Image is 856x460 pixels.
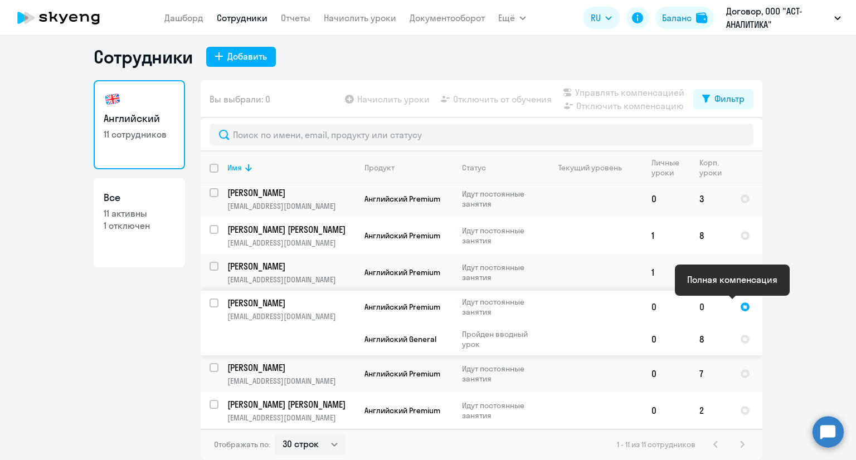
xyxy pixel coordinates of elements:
[726,4,830,31] p: Договор, ООО "АСТ-АНАЛИТИКА"
[227,260,353,272] p: [PERSON_NAME]
[662,11,692,25] div: Баланс
[462,329,538,349] p: Пройден вводный урок
[651,158,690,178] div: Личные уроки
[214,439,270,449] span: Отображать по:
[94,80,185,169] a: Английский11 сотрудников
[227,201,355,211] p: [EMAIL_ADDRESS][DOMAIN_NAME]
[364,163,395,173] div: Продукт
[558,163,622,173] div: Текущий уровень
[690,180,731,217] td: 3
[227,187,355,199] a: [PERSON_NAME]
[690,392,731,429] td: 2
[227,275,355,285] p: [EMAIL_ADDRESS][DOMAIN_NAME]
[104,219,175,232] p: 1 отключен
[643,323,690,355] td: 0
[690,355,731,392] td: 7
[699,158,731,178] div: Корп. уроки
[210,124,753,146] input: Поиск по имени, email, продукту или статусу
[281,12,310,23] a: Отчеты
[643,392,690,429] td: 0
[696,12,707,23] img: balance
[227,223,355,236] a: [PERSON_NAME] [PERSON_NAME]
[227,297,355,309] a: [PERSON_NAME]
[364,334,436,344] span: Английский General
[227,376,355,386] p: [EMAIL_ADDRESS][DOMAIN_NAME]
[690,217,731,254] td: 8
[690,254,731,291] td: 8
[643,217,690,254] td: 1
[227,398,353,410] p: [PERSON_NAME] [PERSON_NAME]
[583,7,620,29] button: RU
[227,398,355,410] a: [PERSON_NAME] [PERSON_NAME]
[462,364,538,384] p: Идут постоянные занятия
[690,291,731,323] td: 0
[643,291,690,323] td: 0
[227,361,355,374] a: [PERSON_NAME]
[687,273,777,286] div: Полная компенсация
[217,12,267,23] a: Сотрудники
[462,226,538,246] p: Идут постоянные занятия
[364,267,440,277] span: Английский Premium
[364,231,440,241] span: Английский Premium
[655,7,714,29] button: Балансbalance
[104,207,175,219] p: 11 активны
[462,163,486,173] div: Статус
[591,11,601,25] span: RU
[364,194,440,204] span: Английский Premium
[206,47,276,67] button: Добавить
[104,190,175,205] h3: Все
[227,413,355,423] p: [EMAIL_ADDRESS][DOMAIN_NAME]
[462,262,538,282] p: Идут постоянные занятия
[227,163,355,173] div: Имя
[462,400,538,420] p: Идут постоянные занятия
[104,90,121,108] img: english
[690,323,731,355] td: 8
[548,163,642,173] div: Текущий уровень
[693,89,753,109] button: Фильтр
[104,111,175,126] h3: Английский
[324,12,396,23] a: Начислить уроки
[227,223,353,236] p: [PERSON_NAME] [PERSON_NAME]
[364,405,440,415] span: Английский Premium
[364,302,440,312] span: Английский Premium
[643,355,690,392] td: 0
[227,50,267,63] div: Добавить
[498,7,526,29] button: Ещё
[364,369,440,379] span: Английский Premium
[462,189,538,209] p: Идут постоянные занятия
[498,11,515,25] span: Ещё
[643,180,690,217] td: 0
[227,311,355,321] p: [EMAIL_ADDRESS][DOMAIN_NAME]
[164,12,203,23] a: Дашборд
[643,254,690,291] td: 1
[462,297,538,317] p: Идут постоянные занятия
[410,12,485,23] a: Документооборот
[721,4,847,31] button: Договор, ООО "АСТ-АНАЛИТИКА"
[714,92,745,105] div: Фильтр
[210,92,270,106] span: Вы выбрали: 0
[227,163,242,173] div: Имя
[104,128,175,140] p: 11 сотрудников
[227,297,353,309] p: [PERSON_NAME]
[94,46,193,68] h1: Сотрудники
[227,361,353,374] p: [PERSON_NAME]
[227,187,353,199] p: [PERSON_NAME]
[94,178,185,267] a: Все11 активны1 отключен
[227,260,355,272] a: [PERSON_NAME]
[617,439,695,449] span: 1 - 11 из 11 сотрудников
[227,238,355,248] p: [EMAIL_ADDRESS][DOMAIN_NAME]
